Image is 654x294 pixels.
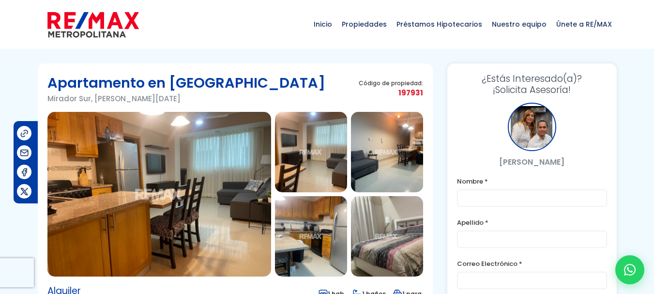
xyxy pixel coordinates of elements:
span: Únete a RE/MAX [551,10,617,39]
span: ¿Estás Interesado(a)? [457,73,607,84]
img: remax-metropolitana-logo [47,10,139,39]
img: Compartir [19,186,30,197]
span: 197931 [359,87,423,99]
img: Compartir [19,167,30,177]
span: Inicio [309,10,337,39]
img: Apartamento en Mirador Sur [275,112,347,192]
img: Apartamento en Mirador Sur [47,112,271,277]
img: Apartamento en Mirador Sur [351,112,423,192]
h3: ¡Solicita Asesoría! [457,73,607,95]
label: Apellido * [457,217,607,229]
div: Patria Madera [508,103,556,151]
h1: Apartamento en [GEOGRAPHIC_DATA] [47,73,325,93]
label: Nombre * [457,175,607,187]
span: Nuestro equipo [487,10,551,39]
img: Apartamento en Mirador Sur [351,196,423,277]
label: Correo Electrónico * [457,258,607,270]
span: Propiedades [337,10,392,39]
span: Préstamos Hipotecarios [392,10,487,39]
p: [PERSON_NAME] [457,156,607,168]
p: Mirador Sur, [PERSON_NAME][DATE] [47,93,325,105]
span: Código de propiedad: [359,79,423,87]
img: Compartir [19,148,30,158]
img: Compartir [19,128,30,139]
img: Apartamento en Mirador Sur [275,196,347,277]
